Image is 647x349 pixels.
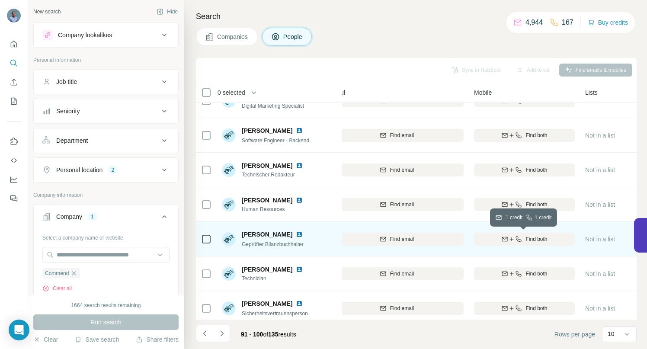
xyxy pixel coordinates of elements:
span: Not in a list [585,201,615,208]
button: Search [7,55,21,71]
span: Find email [390,166,414,174]
span: 91 - 100 [241,331,263,338]
span: [PERSON_NAME] [242,230,292,239]
div: Company lookalikes [58,31,112,39]
span: Mobile [474,88,492,97]
button: Find both [474,233,575,246]
p: 10 [608,330,615,338]
div: New search [33,8,61,16]
img: Avatar [222,301,236,315]
img: Avatar [7,9,21,22]
span: Find both [525,166,547,174]
span: [PERSON_NAME] [242,299,292,308]
span: Lists [585,88,598,97]
button: Clear all [42,285,72,292]
span: Find both [525,131,547,139]
span: Technician [242,275,313,282]
div: 2 [108,166,118,174]
p: 167 [562,17,573,28]
button: Clear [33,335,58,344]
h4: Search [196,10,637,22]
span: Rows per page [554,330,595,339]
span: Find email [390,131,414,139]
span: Commend [45,269,69,277]
span: 135 [268,331,278,338]
button: Personal location2 [34,160,178,180]
button: Navigate to next page [213,325,231,342]
button: Find email [330,163,464,176]
div: Personal location [56,166,102,174]
span: Human Resources [242,205,313,213]
button: Find email [330,129,464,142]
button: Save search [75,335,119,344]
div: 1664 search results remaining [71,301,141,309]
img: Avatar [222,128,236,142]
p: Personal information [33,56,179,64]
button: Share filters [136,335,179,344]
button: Company1 [34,206,178,231]
span: Companies [217,32,249,41]
span: Not in a list [585,166,615,173]
span: Digital Marketing Specialist [242,103,304,109]
button: Job title [34,71,178,92]
span: Find both [525,201,547,208]
img: Avatar [222,267,236,281]
button: Seniority [34,101,178,122]
button: Find both [474,163,575,176]
span: 0 selected [218,88,245,97]
span: Software Engineer - Backend [242,138,309,144]
button: Quick start [7,36,21,52]
button: Department [34,130,178,151]
button: Find both [474,267,575,280]
p: 4,944 [525,17,543,28]
span: [PERSON_NAME] [242,126,292,135]
span: Find both [525,270,547,278]
button: Hide [151,5,184,18]
div: Department [56,136,88,145]
button: Find both [474,198,575,211]
span: [PERSON_NAME] [242,196,292,205]
button: My lists [7,93,21,109]
button: Enrich CSV [7,74,21,90]
div: Company [56,212,82,221]
span: Find email [390,235,414,243]
button: Use Surfe API [7,153,21,168]
img: LinkedIn logo [296,197,303,204]
button: Find email [330,198,464,211]
span: results [241,331,296,338]
img: LinkedIn logo [296,300,303,307]
button: Find email [330,302,464,315]
span: Geprüfter Bilanzbuchhalter [242,241,304,247]
span: People [283,32,303,41]
div: Job title [56,77,77,86]
button: Find email [330,267,464,280]
img: LinkedIn logo [296,231,303,238]
span: Not in a list [585,236,615,243]
span: of [263,331,268,338]
div: Open Intercom Messenger [9,320,29,340]
div: Select a company name or website [42,231,170,242]
img: Avatar [222,232,236,246]
span: Technischer Redakteur [242,171,313,179]
span: Sicherheitsvertrauensperson [242,311,308,317]
span: Find both [525,304,547,312]
span: [PERSON_NAME] [242,265,292,274]
button: Use Surfe on LinkedIn [7,134,21,149]
button: Company lookalikes [34,25,178,45]
p: Company information [33,191,179,199]
img: Avatar [222,198,236,211]
span: Find email [390,304,414,312]
button: Find both [474,129,575,142]
div: Seniority [56,107,80,115]
button: Dashboard [7,172,21,187]
span: Find both [525,235,547,243]
button: Buy credits [588,16,628,29]
div: 1 [87,213,97,221]
img: LinkedIn logo [296,266,303,273]
span: Not in a list [585,270,615,277]
span: Find email [390,270,414,278]
span: Find email [390,201,414,208]
span: Not in a list [585,97,615,104]
img: LinkedIn logo [296,162,303,169]
span: [PERSON_NAME] [242,161,292,170]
